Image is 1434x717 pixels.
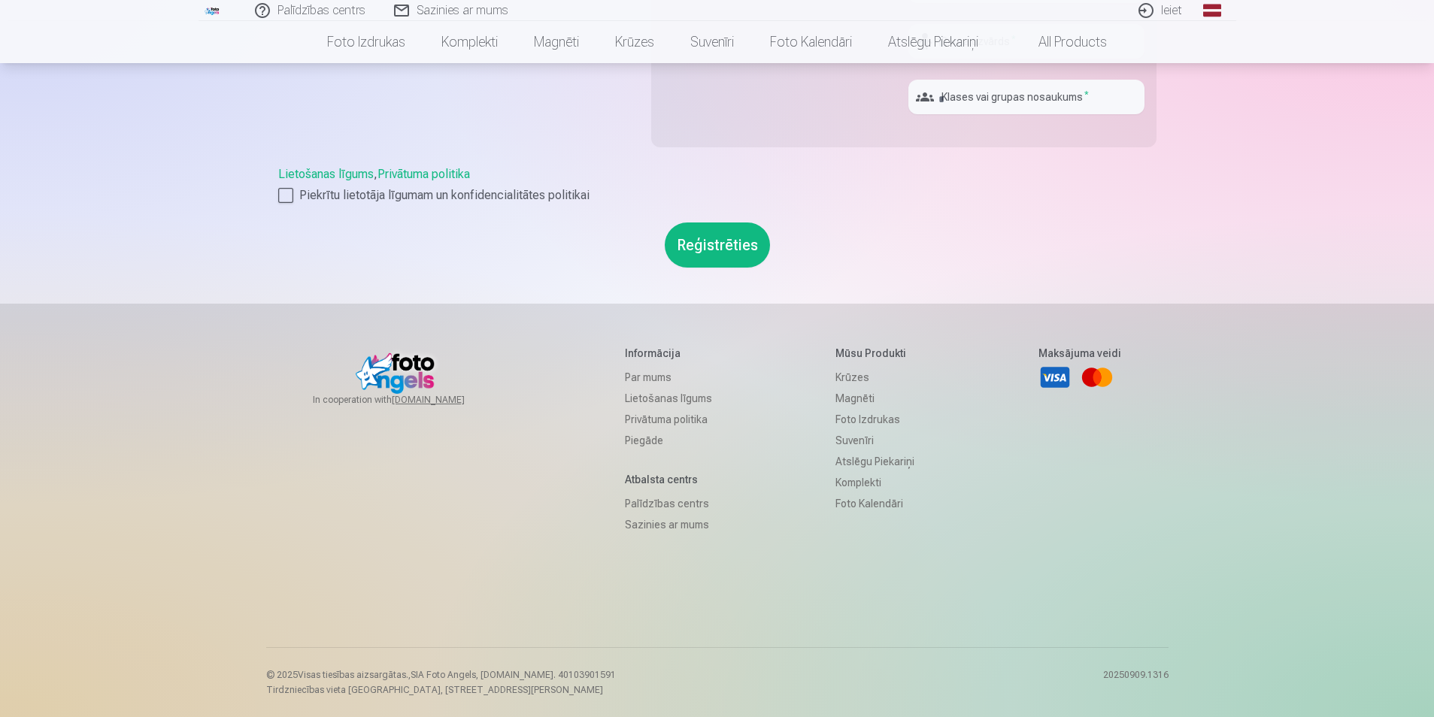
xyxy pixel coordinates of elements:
a: Lietošanas līgums [625,388,712,409]
a: Lietošanas līgums [278,167,374,181]
a: Foto izdrukas [309,21,423,63]
a: Atslēgu piekariņi [870,21,996,63]
a: Krūzes [835,367,914,388]
label: Piekrītu lietotāja līgumam un konfidencialitātes politikai [278,186,1157,204]
a: Foto izdrukas [835,409,914,430]
a: Foto kalendāri [752,21,870,63]
a: All products [996,21,1125,63]
a: Palīdzības centrs [625,493,712,514]
span: In cooperation with [313,394,501,406]
span: SIA Foto Angels, [DOMAIN_NAME]. 40103901591 [411,670,616,680]
a: Magnēti [835,388,914,409]
p: 20250909.1316 [1103,669,1169,696]
h5: Mūsu produkti [835,346,914,361]
a: [DOMAIN_NAME] [392,394,501,406]
a: Suvenīri [835,430,914,451]
a: Mastercard [1081,361,1114,394]
a: Par mums [625,367,712,388]
button: Reģistrēties [665,222,770,268]
p: Tirdzniecības vieta [GEOGRAPHIC_DATA], [STREET_ADDRESS][PERSON_NAME] [266,684,616,696]
a: Suvenīri [672,21,752,63]
a: Visa [1038,361,1072,394]
a: Komplekti [835,472,914,493]
a: Foto kalendāri [835,493,914,514]
img: /fa1 [205,6,221,15]
a: Piegāde [625,430,712,451]
h5: Atbalsta centrs [625,472,712,487]
a: Atslēgu piekariņi [835,451,914,472]
h5: Informācija [625,346,712,361]
h5: Maksājuma veidi [1038,346,1121,361]
div: , [278,165,1157,204]
a: Privātuma politika [377,167,470,181]
p: © 2025 Visas tiesības aizsargātas. , [266,669,616,681]
a: Privātuma politika [625,409,712,430]
a: Sazinies ar mums [625,514,712,535]
a: Magnēti [516,21,597,63]
a: Komplekti [423,21,516,63]
a: Krūzes [597,21,672,63]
